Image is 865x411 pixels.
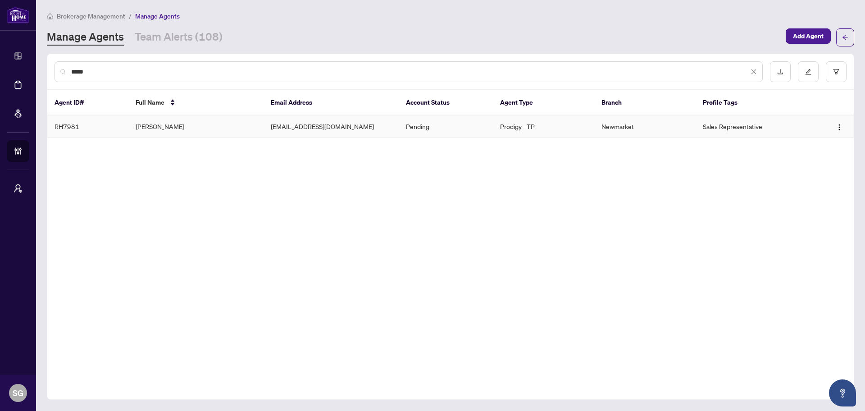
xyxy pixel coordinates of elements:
td: [PERSON_NAME] [128,115,264,138]
th: Agent ID# [47,90,128,115]
span: home [47,13,53,19]
th: Profile Tags [696,90,810,115]
th: Agent Type [493,90,594,115]
th: Account Status [399,90,493,115]
img: logo [7,7,29,23]
span: SG [13,387,23,399]
span: Brokerage Management [57,12,125,20]
span: arrow-left [842,34,848,41]
button: Add Agent [786,28,831,44]
a: Manage Agents [47,29,124,46]
span: user-switch [14,184,23,193]
img: Logo [836,124,843,131]
span: edit [805,69,811,75]
td: Sales Representative [696,115,810,138]
span: Manage Agents [135,12,180,20]
th: Branch [594,90,696,115]
button: edit [798,61,819,82]
button: Open asap [829,379,856,406]
td: Newmarket [594,115,696,138]
button: Logo [832,119,847,134]
li: / [129,11,132,21]
td: RH7981 [47,115,128,138]
span: Add Agent [793,29,824,43]
button: filter [826,61,847,82]
span: filter [833,69,839,75]
th: Full Name [128,90,264,115]
button: download [770,61,791,82]
td: Pending [399,115,493,138]
span: Full Name [136,97,164,107]
a: Team Alerts (108) [135,29,223,46]
span: download [777,69,783,75]
span: close [751,69,757,75]
th: Email Address [264,90,399,115]
td: [EMAIL_ADDRESS][DOMAIN_NAME] [264,115,399,138]
td: Prodigy - TP [493,115,594,138]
